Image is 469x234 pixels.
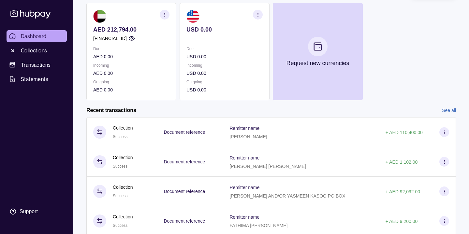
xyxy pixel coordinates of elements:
[229,193,345,199] p: [PERSON_NAME] AND/OR YASMEEN KASOO PO BOX
[186,53,263,60] p: USD 0.00
[86,107,136,114] h2: Recent transactions
[229,155,259,160] p: Remitter name
[442,107,456,114] a: See all
[186,86,263,93] p: USD 0.00
[186,45,263,52] p: Due
[113,124,133,131] p: Collection
[186,10,199,23] img: us
[273,3,363,100] button: Request new currencies
[113,164,127,169] span: Success
[229,223,287,228] p: FATHIMA [PERSON_NAME]
[229,214,259,220] p: Remitter name
[93,62,169,69] p: Incoming
[7,205,67,218] a: Support
[93,86,169,93] p: AED 0.00
[286,60,349,67] p: Request new currencies
[186,70,263,77] p: USD 0.00
[7,30,67,42] a: Dashboard
[386,130,423,135] p: + AED 110,400.00
[229,126,259,131] p: Remitter name
[229,185,259,190] p: Remitter name
[21,47,47,54] span: Collections
[186,62,263,69] p: Incoming
[7,73,67,85] a: Statements
[229,164,306,169] p: [PERSON_NAME] [PERSON_NAME]
[113,134,127,139] span: Success
[386,189,420,194] p: + AED 92,092.00
[113,184,133,191] p: Collection
[113,223,127,228] span: Success
[21,32,47,40] span: Dashboard
[93,78,169,86] p: Outgoing
[93,53,169,60] p: AED 0.00
[113,213,133,220] p: Collection
[164,189,205,194] p: Document reference
[186,26,263,33] p: USD 0.00
[164,218,205,224] p: Document reference
[21,75,48,83] span: Statements
[21,61,51,69] span: Transactions
[93,10,106,23] img: ae
[93,26,169,33] p: AED 212,794.00
[113,154,133,161] p: Collection
[93,70,169,77] p: AED 0.00
[7,45,67,56] a: Collections
[20,208,38,215] div: Support
[386,159,418,165] p: + AED 1,102.00
[113,194,127,198] span: Success
[164,130,205,135] p: Document reference
[164,159,205,164] p: Document reference
[7,59,67,71] a: Transactions
[229,134,267,139] p: [PERSON_NAME]
[186,78,263,86] p: Outgoing
[386,219,418,224] p: + AED 9,200.00
[93,35,127,42] p: [FINANCIAL_ID]
[93,45,169,52] p: Due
